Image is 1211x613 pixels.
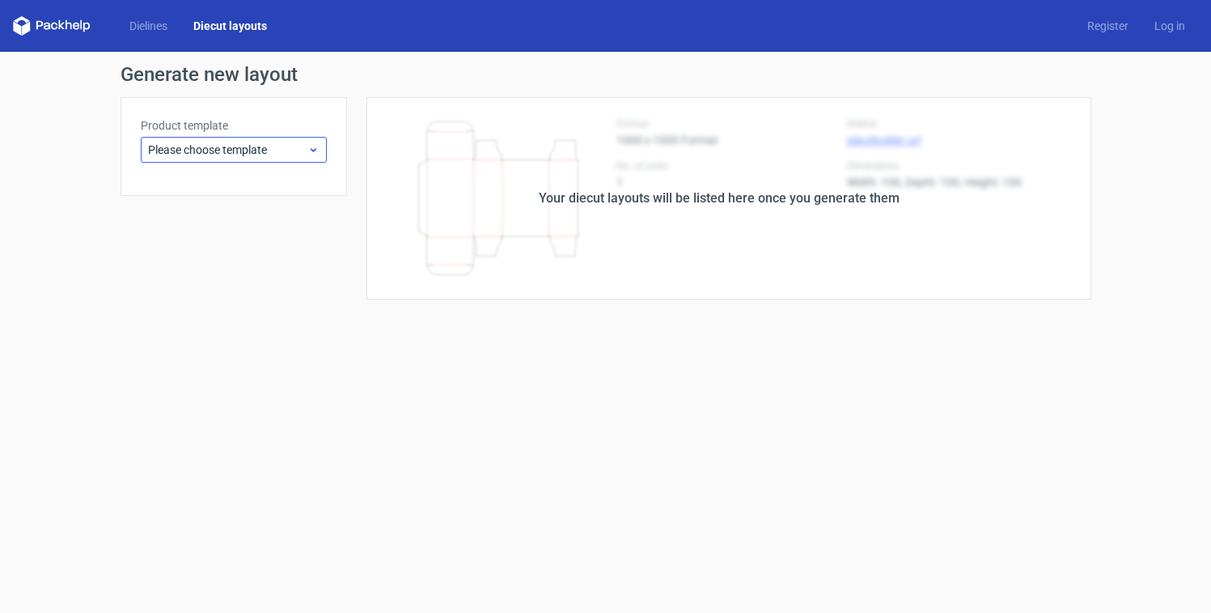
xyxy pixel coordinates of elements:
label: Product template [141,117,327,134]
a: Log in [1141,18,1198,34]
div: Palavras-chave [188,96,260,106]
a: Diecut layouts [180,18,280,34]
h1: Generate new layout [121,65,1091,84]
div: v 4.0.25 [45,26,79,39]
div: Domínio: [DOMAIN_NAME] [42,42,181,55]
a: Dielines [116,18,180,34]
a: Register [1074,18,1141,34]
img: logo_orange.svg [26,26,39,39]
img: tab_domain_overview_orange.svg [67,94,80,107]
span: Please choose template [148,142,307,158]
div: Domínio [85,96,124,106]
div: Your diecut layouts will be listed here once you generate them [539,189,900,208]
img: tab_keywords_by_traffic_grey.svg [171,94,184,107]
img: website_grey.svg [26,42,39,55]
